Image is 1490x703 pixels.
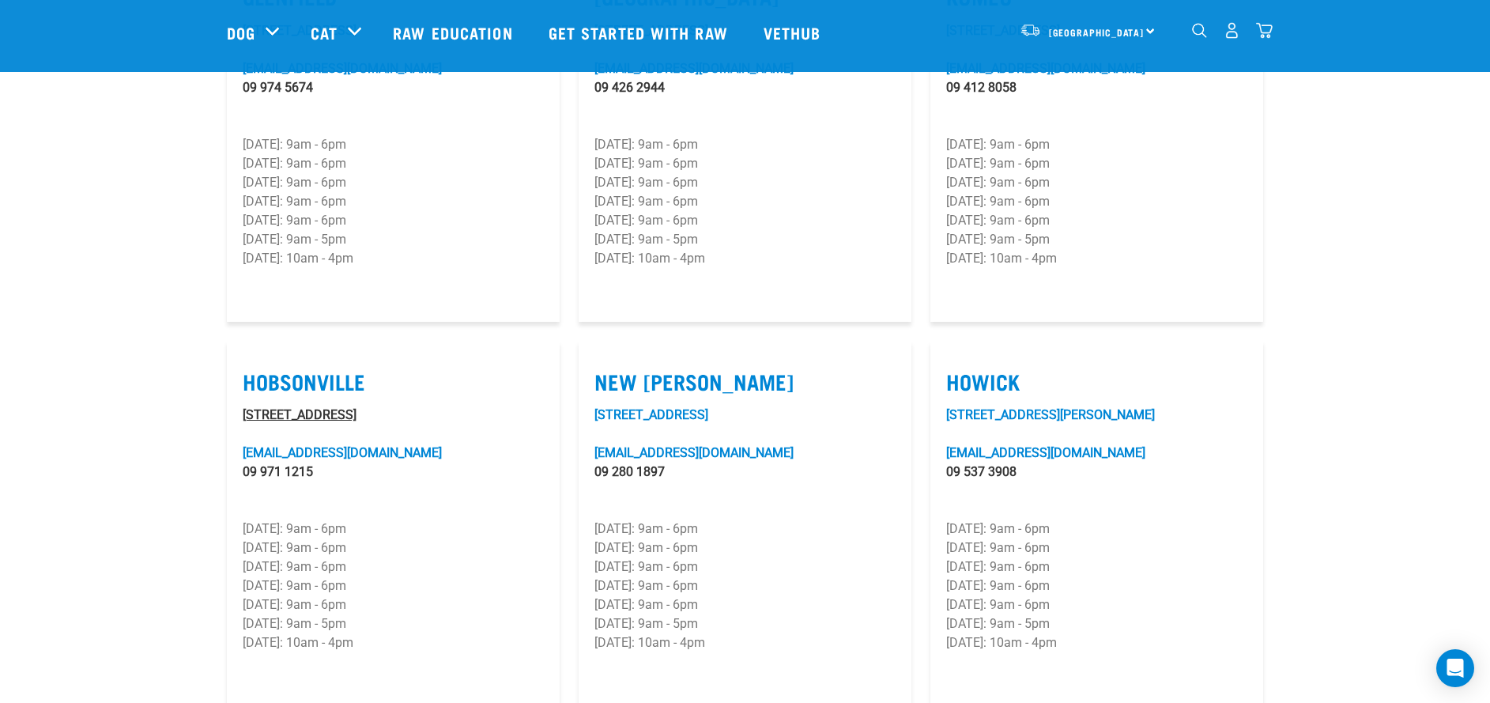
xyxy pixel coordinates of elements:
a: 09 280 1897 [594,464,665,479]
p: [DATE]: 9am - 6pm [594,135,896,154]
p: [DATE]: 9am - 6pm [594,154,896,173]
p: [DATE]: 9am - 6pm [594,173,896,192]
p: [DATE]: 9am - 6pm [946,539,1247,557]
p: [DATE]: 9am - 6pm [594,539,896,557]
p: [DATE]: 9am - 6pm [946,154,1247,173]
p: [DATE]: 9am - 6pm [946,192,1247,211]
a: 09 412 8058 [946,80,1017,95]
a: 09 537 3908 [946,464,1017,479]
p: [DATE]: 9am - 6pm [946,576,1247,595]
a: [EMAIL_ADDRESS][DOMAIN_NAME] [243,445,442,460]
p: [DATE]: 10am - 4pm [243,633,544,652]
p: [DATE]: 10am - 4pm [594,633,896,652]
p: [DATE]: 9am - 6pm [594,595,896,614]
label: New [PERSON_NAME] [594,369,896,394]
p: [DATE]: 9am - 6pm [946,520,1247,539]
a: Get started with Raw [533,1,748,64]
p: [DATE]: 9am - 5pm [946,614,1247,633]
a: [EMAIL_ADDRESS][DOMAIN_NAME] [594,61,794,76]
p: [DATE]: 9am - 6pm [243,595,544,614]
p: [DATE]: 9am - 5pm [594,614,896,633]
a: 09 971 1215 [243,464,313,479]
p: [DATE]: 9am - 6pm [243,557,544,576]
p: [DATE]: 9am - 6pm [946,557,1247,576]
a: Raw Education [377,1,532,64]
a: [STREET_ADDRESS] [594,407,708,422]
span: [GEOGRAPHIC_DATA] [1049,29,1145,35]
a: 09 974 5674 [243,80,313,95]
p: [DATE]: 10am - 4pm [594,249,896,268]
p: [DATE]: 9am - 6pm [243,576,544,595]
p: [DATE]: 9am - 6pm [946,595,1247,614]
label: Howick [946,369,1247,394]
p: [DATE]: 9am - 6pm [594,557,896,576]
a: [EMAIL_ADDRESS][DOMAIN_NAME] [243,61,442,76]
p: [DATE]: 9am - 6pm [243,211,544,230]
a: 09 426 2944 [594,80,665,95]
img: home-icon-1@2x.png [1192,23,1207,38]
p: [DATE]: 9am - 6pm [946,173,1247,192]
p: [DATE]: 10am - 4pm [243,249,544,268]
p: [DATE]: 10am - 4pm [946,249,1247,268]
a: [STREET_ADDRESS][PERSON_NAME] [946,407,1155,422]
p: [DATE]: 9am - 6pm [594,211,896,230]
a: Vethub [748,1,841,64]
img: van-moving.png [1020,23,1041,37]
a: [EMAIL_ADDRESS][DOMAIN_NAME] [594,445,794,460]
p: [DATE]: 9am - 6pm [243,154,544,173]
p: [DATE]: 9am - 6pm [946,135,1247,154]
img: user.png [1224,22,1240,39]
label: Hobsonville [243,369,544,394]
p: [DATE]: 10am - 4pm [946,633,1247,652]
p: [DATE]: 9am - 6pm [243,520,544,539]
p: [DATE]: 9am - 6pm [243,192,544,211]
a: Dog [227,21,255,44]
p: [DATE]: 9am - 5pm [243,614,544,633]
a: [EMAIL_ADDRESS][DOMAIN_NAME] [946,445,1145,460]
p: [DATE]: 9am - 6pm [946,211,1247,230]
a: Cat [311,21,338,44]
p: [DATE]: 9am - 6pm [594,576,896,595]
p: [DATE]: 9am - 5pm [243,230,544,249]
p: [DATE]: 9am - 6pm [594,520,896,539]
p: [DATE]: 9am - 6pm [243,135,544,154]
a: [STREET_ADDRESS] [243,407,356,422]
div: Open Intercom Messenger [1436,649,1474,687]
p: [DATE]: 9am - 5pm [946,230,1247,249]
p: [DATE]: 9am - 6pm [243,539,544,557]
img: home-icon@2x.png [1256,22,1273,39]
p: [DATE]: 9am - 5pm [594,230,896,249]
a: [EMAIL_ADDRESS][DOMAIN_NAME] [946,61,1145,76]
p: [DATE]: 9am - 6pm [243,173,544,192]
p: [DATE]: 9am - 6pm [594,192,896,211]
